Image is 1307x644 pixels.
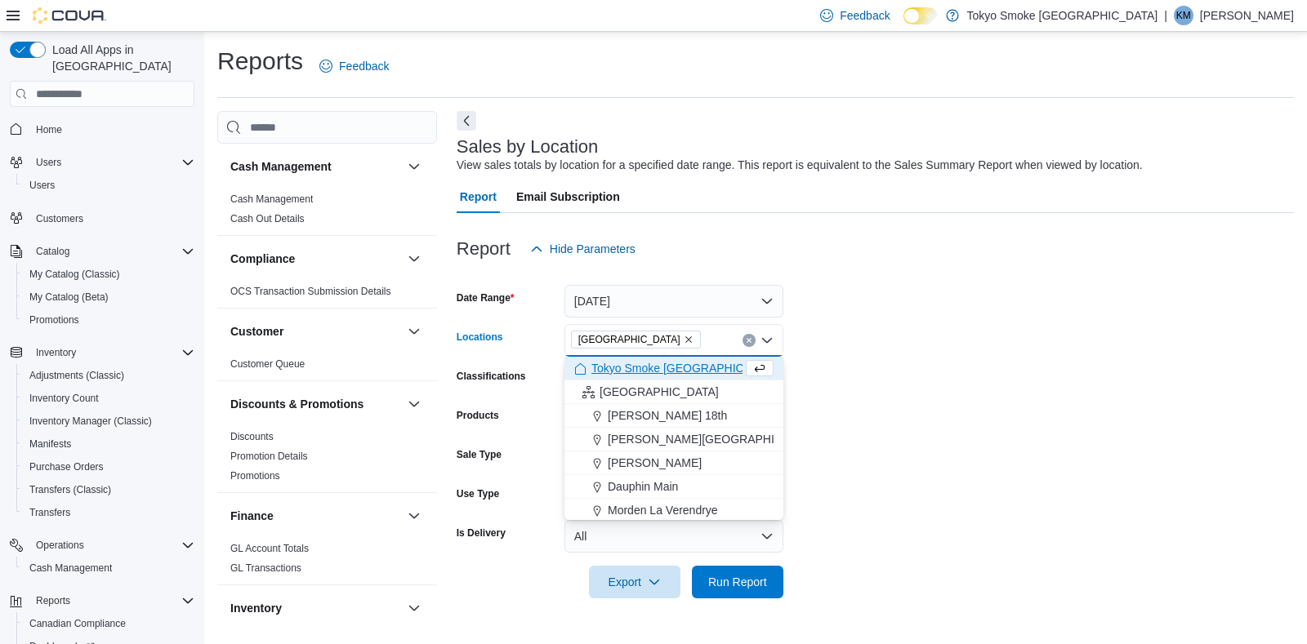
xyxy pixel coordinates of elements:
[761,334,774,347] button: Close list of options
[23,264,127,284] a: My Catalog (Classic)
[23,411,194,431] span: Inventory Manager (Classic)
[23,614,132,633] a: Canadian Compliance
[16,286,201,309] button: My Catalog (Beta)
[16,174,201,197] button: Users
[16,433,201,455] button: Manifests
[230,358,305,370] a: Customer Queue
[1200,6,1294,25] p: [PERSON_NAME]
[29,369,124,382] span: Adjustments (Classic)
[29,535,194,555] span: Operations
[16,309,201,331] button: Promotions
[36,594,70,607] span: Reports
[457,448,502,461] label: Sale Type
[599,566,671,598] span: Export
[16,410,201,433] button: Inventory Manager (Classic)
[230,469,280,482] span: Promotions
[23,480,118,500] a: Transfers (Classic)
[23,411,158,431] a: Inventory Manager (Classic)
[457,157,1143,174] div: View sales totals by location for a specified date range. This report is equivalent to the Sales ...
[23,175,194,195] span: Users
[29,415,152,428] span: Inventory Manager (Classic)
[230,251,295,267] h3: Compliance
[29,437,71,451] span: Manifests
[230,600,282,616] h3: Inventory
[404,598,424,618] button: Inventory
[29,268,120,281] span: My Catalog (Classic)
[1174,6,1193,25] div: Kory McNabb
[3,207,201,230] button: Customers
[692,566,783,598] button: Run Report
[903,7,938,24] input: Dark Mode
[230,543,309,554] a: GL Account Totals
[217,539,437,584] div: Finance
[23,434,194,454] span: Manifests
[230,193,313,206] span: Cash Management
[564,499,783,522] button: Morden La Verendrye
[3,534,201,557] button: Operations
[684,335,694,344] button: Remove Saskatchewan from selection in this group
[29,209,90,229] a: Customers
[600,384,719,400] span: [GEOGRAPHIC_DATA]
[23,614,194,633] span: Canadian Compliance
[1176,6,1191,25] span: KM
[36,346,76,359] span: Inventory
[564,451,783,475] button: [PERSON_NAME]
[16,501,201,524] button: Transfers
[23,480,194,500] span: Transfers (Classic)
[230,213,305,224] a: Cash Out Details
[29,153,68,172] button: Users
[230,508,274,524] h3: Finance
[404,322,424,341] button: Customer
[550,241,636,257] span: Hide Parameters
[217,189,437,235] div: Cash Management
[230,470,280,482] a: Promotions
[230,251,401,267] button: Compliance
[564,404,783,428] button: [PERSON_NAME] 18th
[3,117,201,140] button: Home
[589,566,680,598] button: Export
[230,212,305,225] span: Cash Out Details
[33,7,106,24] img: Cova
[36,156,61,169] span: Users
[16,478,201,501] button: Transfers (Classic)
[708,574,767,590] span: Run Report
[404,394,424,414] button: Discounts & Promotions
[339,58,389,74] span: Feedback
[457,331,503,344] label: Locations
[29,392,99,405] span: Inventory Count
[16,557,201,580] button: Cash Management
[230,285,391,298] span: OCS Transaction Submission Details
[524,233,642,265] button: Hide Parameters
[16,455,201,478] button: Purchase Orders
[23,310,86,330] a: Promotions
[36,539,84,552] span: Operations
[404,249,424,269] button: Compliance
[571,331,701,349] span: Saskatchewan
[230,286,391,297] a: OCS Transaction Submission Details
[23,366,131,385] a: Adjustments (Classic)
[230,542,309,555] span: GL Account Totals
[23,287,194,307] span: My Catalog (Beta)
[608,431,821,447] span: [PERSON_NAME][GEOGRAPHIC_DATA]
[29,242,76,261] button: Catalog
[516,180,620,213] span: Email Subscription
[29,291,109,304] span: My Catalog (Beta)
[29,242,194,261] span: Catalog
[230,193,313,205] a: Cash Management
[23,503,194,522] span: Transfers
[564,285,783,318] button: [DATE]
[564,357,783,380] button: Tokyo Smoke [GEOGRAPHIC_DATA]
[29,343,194,362] span: Inventory
[23,389,194,408] span: Inventory Count
[36,212,83,225] span: Customers
[23,264,194,284] span: My Catalog (Classic)
[16,387,201,410] button: Inventory Count
[230,431,274,442] a: Discounts
[3,151,201,174] button: Users
[29,460,104,473] span: Purchase Orders
[1164,6,1167,25] p: |
[404,506,424,526] button: Finance
[29,591,194,611] span: Reports
[457,137,599,157] h3: Sales by Location
[230,451,308,462] a: Promotion Details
